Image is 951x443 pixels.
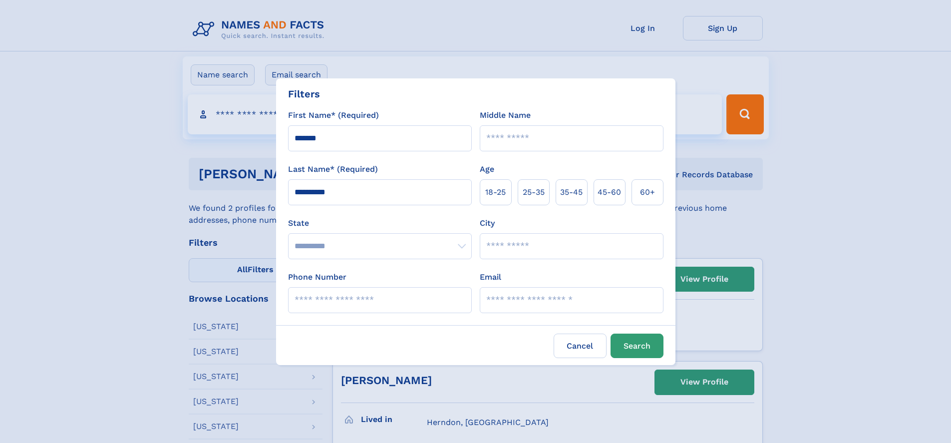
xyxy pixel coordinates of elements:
label: Email [480,271,501,283]
span: 35‑45 [560,186,583,198]
label: Middle Name [480,109,531,121]
div: Filters [288,86,320,101]
span: 60+ [640,186,655,198]
button: Search [611,334,663,358]
label: Age [480,163,494,175]
label: Cancel [554,334,607,358]
label: First Name* (Required) [288,109,379,121]
label: City [480,217,495,229]
label: Last Name* (Required) [288,163,378,175]
label: State [288,217,472,229]
span: 25‑35 [523,186,545,198]
label: Phone Number [288,271,346,283]
span: 45‑60 [598,186,621,198]
span: 18‑25 [485,186,506,198]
